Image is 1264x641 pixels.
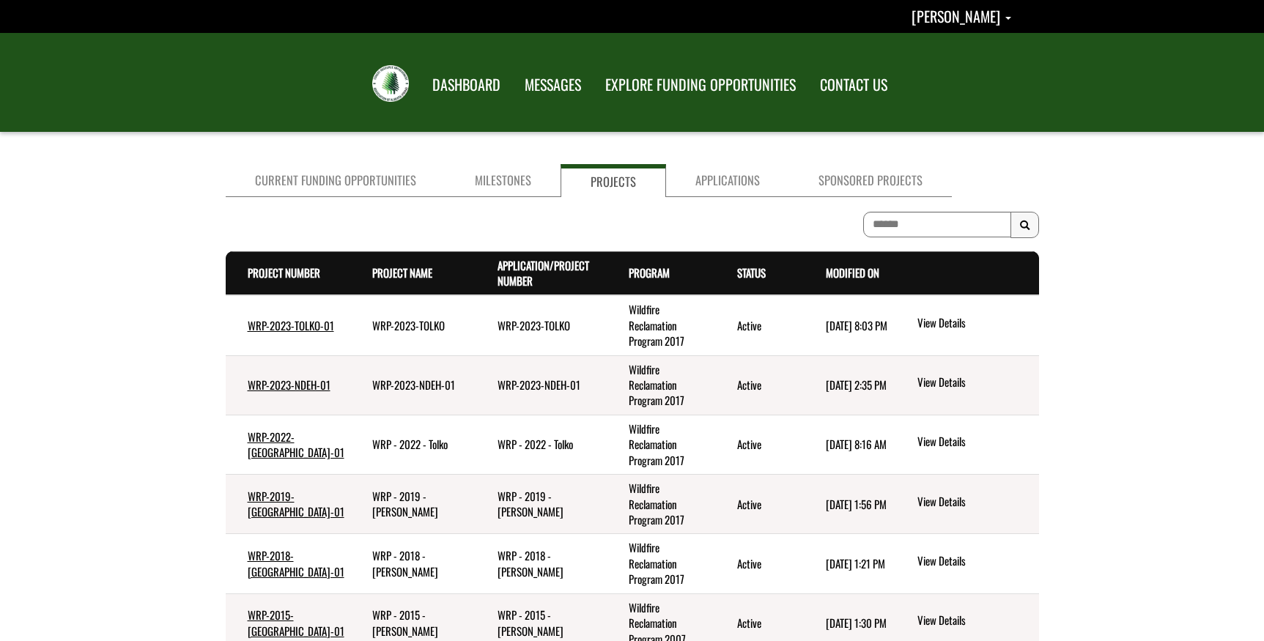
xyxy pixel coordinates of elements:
[1010,212,1039,238] button: Search Results
[804,475,893,534] td: 11/19/2024 1:56 PM
[917,612,1032,630] a: View details
[804,295,893,355] td: 4/27/2025 8:03 PM
[826,264,879,281] a: Modified On
[826,317,887,333] time: [DATE] 8:03 PM
[715,415,804,474] td: Active
[789,164,952,197] a: Sponsored Projects
[917,374,1032,392] a: View details
[350,295,476,355] td: WRP-2023-TOLKO
[476,295,607,355] td: WRP-2023-TOLKO
[372,264,432,281] a: Project Name
[826,496,887,512] time: [DATE] 1:56 PM
[912,5,1000,27] span: [PERSON_NAME]
[917,494,1032,511] a: View details
[629,264,670,281] a: Program
[248,264,320,281] a: Project Number
[226,295,350,355] td: WRP-2023-TOLKO-01
[715,534,804,593] td: Active
[809,67,898,103] a: CONTACT US
[893,251,1038,295] th: Actions
[350,415,476,474] td: WRP - 2022 - Tolko
[248,488,344,519] a: WRP-2019-[GEOGRAPHIC_DATA]-01
[419,62,898,103] nav: Main Navigation
[226,164,446,197] a: Current Funding Opportunities
[826,377,887,393] time: [DATE] 2:35 PM
[917,315,1032,333] a: View details
[804,415,893,474] td: 4/9/2024 8:16 AM
[893,475,1038,534] td: action menu
[893,534,1038,593] td: action menu
[607,475,716,534] td: Wildfire Reclamation Program 2017
[826,615,887,631] time: [DATE] 1:30 PM
[446,164,561,197] a: Milestones
[226,534,350,593] td: WRP-2018-TOLKO-01
[476,355,607,415] td: WRP-2023-NDEH-01
[917,553,1032,571] a: View details
[476,415,607,474] td: WRP - 2022 - Tolko
[248,429,344,460] a: WRP-2022-[GEOGRAPHIC_DATA]-01
[226,475,350,534] td: WRP-2019-TOLKO-01
[498,257,589,289] a: Application/Project Number
[350,534,476,593] td: WRP - 2018 - Tolko
[607,355,716,415] td: Wildfire Reclamation Program 2017
[826,555,885,571] time: [DATE] 1:21 PM
[248,317,334,333] a: WRP-2023-TOLKO-01
[476,534,607,593] td: WRP - 2018 - Tolko
[804,534,893,593] td: 4/8/2024 1:21 PM
[561,164,666,197] a: Projects
[607,534,716,593] td: Wildfire Reclamation Program 2017
[226,355,350,415] td: WRP-2023-NDEH-01
[826,436,887,452] time: [DATE] 8:16 AM
[248,607,344,638] a: WRP-2015-[GEOGRAPHIC_DATA]-01
[421,67,511,103] a: DASHBOARD
[372,65,409,102] img: FRIAA Submissions Portal
[715,355,804,415] td: Active
[248,377,330,393] a: WRP-2023-NDEH-01
[893,415,1038,474] td: action menu
[226,415,350,474] td: WRP-2022-TOLKO-01
[350,355,476,415] td: WRP-2023-NDEH-01
[715,295,804,355] td: Active
[594,67,807,103] a: EXPLORE FUNDING OPPORTUNITIES
[893,295,1038,355] td: action menu
[737,264,766,281] a: Status
[476,475,607,534] td: WRP - 2019 - Tolko
[893,355,1038,415] td: action menu
[350,475,476,534] td: WRP - 2019 - Tolko
[514,67,592,103] a: MESSAGES
[248,547,344,579] a: WRP-2018-[GEOGRAPHIC_DATA]-01
[666,164,789,197] a: Applications
[917,434,1032,451] a: View details
[607,415,716,474] td: Wildfire Reclamation Program 2017
[804,355,893,415] td: 6/5/2025 2:35 PM
[715,475,804,534] td: Active
[912,5,1011,27] a: Shannon Sexsmith
[607,295,716,355] td: Wildfire Reclamation Program 2017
